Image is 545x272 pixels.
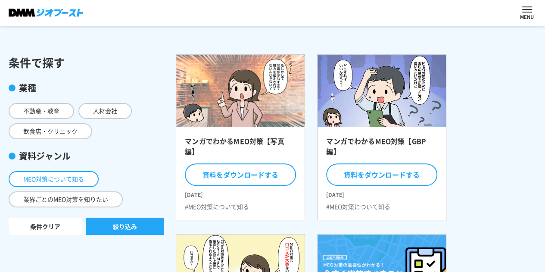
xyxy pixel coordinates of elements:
[185,202,249,211] li: #MEO対策について知る
[326,188,437,199] time: [DATE]
[522,6,532,13] button: ナビを開閉する
[9,150,164,163] div: 資料ジャンル
[86,218,164,235] button: 絞り込み
[326,163,437,186] button: 資料をダウンロードする
[9,218,82,235] a: 条件クリア
[9,103,74,119] span: 不動産・教育
[185,188,296,199] time: [DATE]
[317,54,446,220] a: マンガでわかるMEO対策【GBP編】 資料をダウンロードする [DATE] #MEO対策について知る
[9,123,92,139] span: 飲食店・クリニック
[78,103,132,119] span: 人材会社
[326,136,437,162] h2: マンガでわかるMEO対策【GBP編】
[9,81,164,94] div: 業種
[9,171,99,187] span: MEO対策について知る
[185,163,296,186] button: 資料をダウンロードする
[9,9,83,17] img: DMMジオブースト
[9,54,164,71] div: 条件で探す
[9,191,123,207] span: 業界ごとのMEO対策を知りたい
[185,136,296,162] h2: マンガでわかるMEO対策【写真編】
[176,54,305,220] a: マンガでわかるMEO対策【写真編】 資料をダウンロードする [DATE] #MEO対策について知る
[326,202,390,211] li: #MEO対策について知る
